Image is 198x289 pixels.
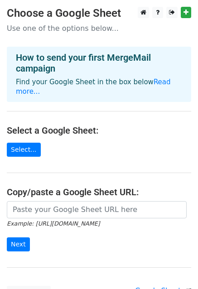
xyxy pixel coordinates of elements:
[7,143,41,157] a: Select...
[7,125,191,136] h4: Select a Google Sheet:
[7,7,191,20] h3: Choose a Google Sheet
[7,24,191,33] p: Use one of the options below...
[16,77,182,96] p: Find your Google Sheet in the box below
[7,237,30,251] input: Next
[7,187,191,197] h4: Copy/paste a Google Sheet URL:
[16,78,171,96] a: Read more...
[16,52,182,74] h4: How to send your first MergeMail campaign
[7,201,187,218] input: Paste your Google Sheet URL here
[7,220,100,227] small: Example: [URL][DOMAIN_NAME]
